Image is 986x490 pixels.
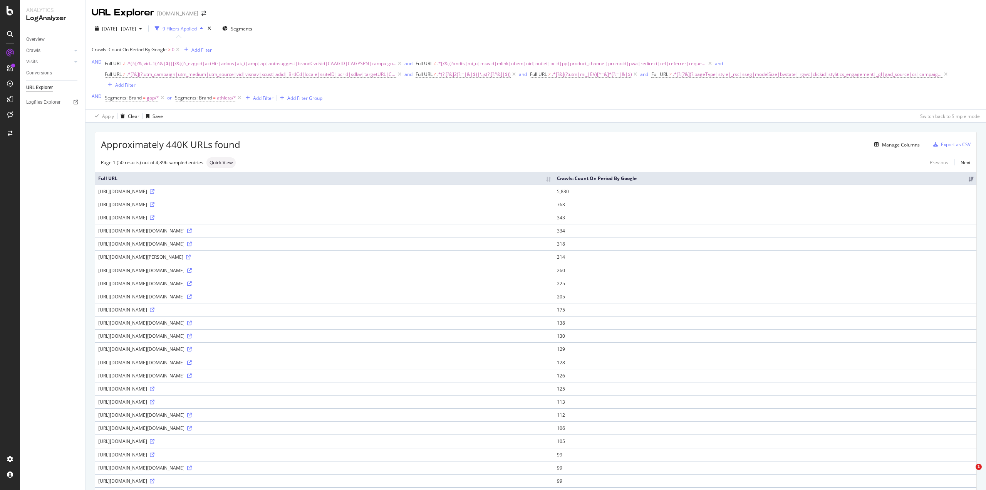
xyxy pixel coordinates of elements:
div: times [206,25,213,32]
span: = [213,94,216,101]
td: 763 [554,198,976,211]
button: Switch back to Simple mode [917,110,980,122]
div: [URL][DOMAIN_NAME][DOMAIN_NAME] [98,267,551,274]
a: Overview [26,35,80,44]
div: [URL][DOMAIN_NAME] [98,451,551,458]
button: 9 Filters Applied [152,22,206,35]
td: 99 [554,448,976,461]
span: athleta/* [217,93,236,103]
button: Save [143,110,163,122]
div: AND [92,59,102,65]
div: and [404,71,413,77]
div: Add Filter [191,47,212,53]
td: 105 [554,434,976,448]
div: URL Explorer [92,6,154,19]
td: 112 [554,408,976,421]
div: [URL][DOMAIN_NAME][DOMAIN_NAME] [98,241,551,247]
span: Quick View [210,160,233,165]
div: [URL][DOMAIN_NAME] [98,438,551,445]
button: AND [92,58,102,66]
td: 130 [554,329,976,342]
td: 106 [554,421,976,434]
div: Overview [26,35,45,44]
span: .*[?&](?:mdts|mi_u|mkwid|mlink|obem|oid|outlet|pcid|pp|product_channel|promoId|pwa|redirect|ref|r... [437,58,707,69]
span: Segments: Brand [105,94,142,101]
span: .*(?:[?&]2(?:=|&|$)|\.js(?:[?#&]|$)) [437,69,511,80]
button: and [519,71,527,78]
div: Clear [128,113,139,120]
div: [URL][DOMAIN_NAME][DOMAIN_NAME] [98,280,551,287]
div: [URL][DOMAIN_NAME] [98,306,551,313]
td: 128 [554,356,976,369]
span: Full URL [105,60,122,67]
div: neutral label [206,157,236,168]
div: Add Filter Group [287,95,322,101]
td: 113 [554,395,976,408]
span: ≠ [548,71,551,77]
div: [URL][DOMAIN_NAME][PERSON_NAME] [98,254,551,260]
td: 314 [554,250,976,263]
td: 99 [554,461,976,474]
button: Clear [117,110,139,122]
iframe: Intercom live chat [960,464,978,482]
td: 318 [554,237,976,250]
div: [URL][DOMAIN_NAME] [98,478,551,484]
td: 175 [554,303,976,316]
span: gap/* [147,93,159,103]
span: ≠ [669,71,672,77]
td: 225 [554,277,976,290]
div: Crawls [26,47,40,55]
div: Add Filter [253,95,273,101]
span: Full URL [416,71,433,77]
button: and [640,71,648,78]
th: Crawls: Count On Period By Google: activate to sort column ascending [554,172,976,185]
div: LogAnalyzer [26,14,79,23]
span: ≠ [434,60,436,67]
span: Full URL [651,71,668,77]
span: Approximately 440K URLs found [101,138,240,151]
button: Add Filter [243,93,273,103]
div: [URL][DOMAIN_NAME] [98,214,551,221]
span: 1 [976,464,982,470]
div: [URL][DOMAIN_NAME] [98,201,551,208]
span: = [143,94,146,101]
button: and [715,60,723,67]
button: and [404,60,413,67]
a: Next [954,157,971,168]
div: [URL][DOMAIN_NAME] [98,188,551,195]
div: and [640,71,648,77]
div: AND [92,93,102,99]
span: ≠ [434,71,436,77]
div: Manage Columns [882,141,920,148]
a: Logfiles Explorer [26,98,80,106]
div: [URL][DOMAIN_NAME][DOMAIN_NAME] [98,465,551,471]
div: [URL][DOMAIN_NAME][DOMAIN_NAME] [98,333,551,339]
td: 205 [554,290,976,303]
a: URL Explorer [26,84,80,92]
button: Add Filter [105,80,136,89]
button: Apply [92,110,114,122]
span: .*(?:[?&](?:pageType|style|_rsc|sseg|modelSize|bvstate|irgwc|clickid|stylitics_engagement|_gl|gad... [673,69,942,80]
div: [URL][DOMAIN_NAME][DOMAIN_NAME] [98,227,551,234]
div: Visits [26,58,38,66]
div: Switch back to Simple mode [920,113,980,120]
span: .*(?:[?&]vid=1(?:&|$)|[?&](?:_ezgpid|actFltr|adpos|ak_t|amp|ap|autosuggest|brandCvoSid|CAAGID|CAG... [127,58,396,69]
th: Full URL: activate to sort column ascending [95,172,554,185]
td: 334 [554,224,976,237]
button: and [404,71,413,78]
span: 0 [172,44,174,55]
div: [URL][DOMAIN_NAME][DOMAIN_NAME] [98,425,551,431]
button: Export as CSV [930,138,971,151]
td: 5,830 [554,185,976,198]
span: Segments [231,25,252,32]
div: [URL][DOMAIN_NAME][DOMAIN_NAME] [98,293,551,300]
td: 343 [554,211,976,224]
button: or [167,94,172,101]
td: 125 [554,382,976,395]
span: Full URL [105,71,122,77]
div: Page 1 (50 results) out of 4,396 sampled entries [101,159,203,166]
span: Full URL [416,60,433,67]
